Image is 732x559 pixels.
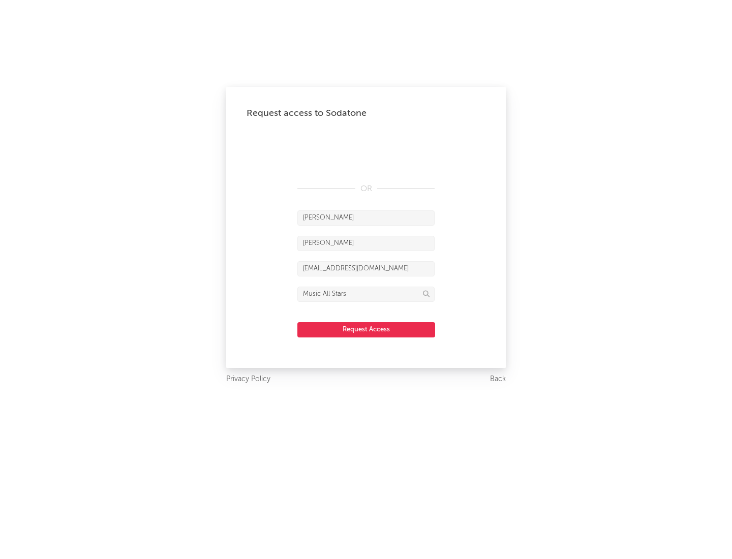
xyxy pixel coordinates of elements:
div: Request access to Sodatone [247,107,485,119]
input: Email [297,261,435,276]
button: Request Access [297,322,435,337]
a: Back [490,373,506,386]
a: Privacy Policy [226,373,270,386]
input: First Name [297,210,435,226]
input: Last Name [297,236,435,251]
input: Division [297,287,435,302]
div: OR [297,183,435,195]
